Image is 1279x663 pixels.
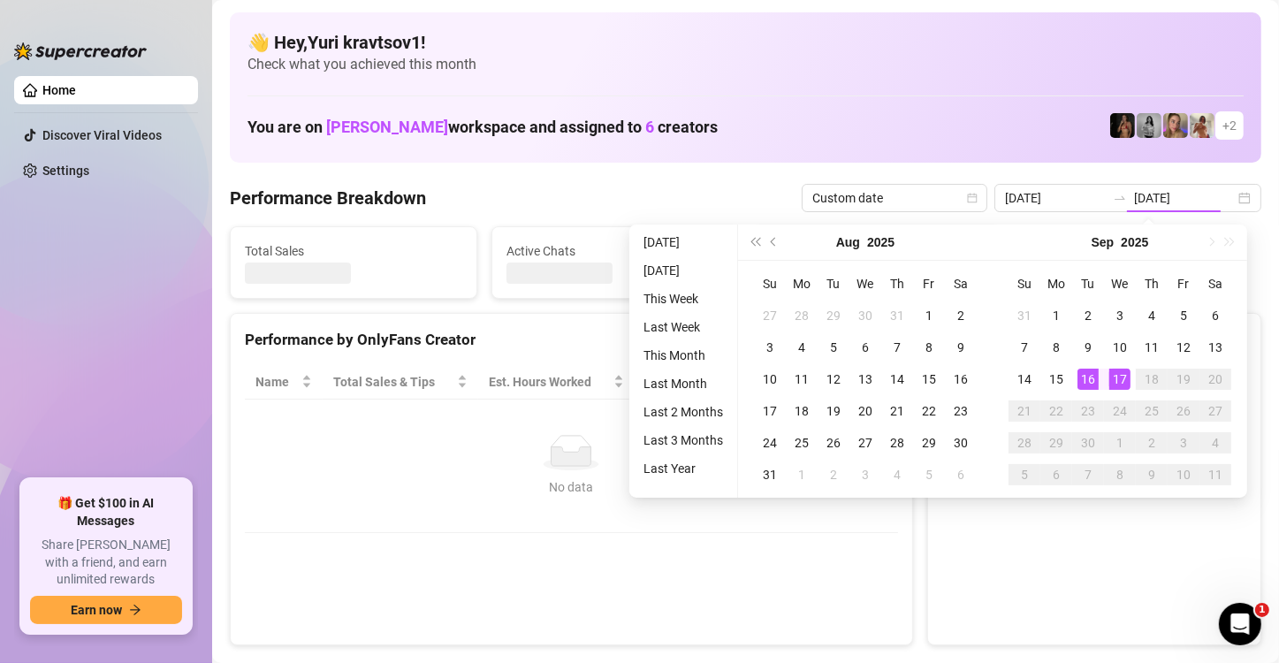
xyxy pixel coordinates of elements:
span: 6 [645,118,654,136]
a: Home [42,83,76,97]
span: Name [255,372,298,392]
div: Sales by OnlyFans Creator [942,328,1246,352]
span: Total Sales & Tips [333,372,453,392]
span: Total Sales [245,241,462,261]
span: to [1113,191,1127,205]
iframe: Intercom live chat [1219,603,1261,645]
span: Chat Conversion [763,372,872,392]
img: A [1137,113,1161,138]
input: End date [1134,188,1235,208]
th: Name [245,365,323,400]
span: Custom date [812,185,977,211]
a: Settings [42,164,89,178]
button: Earn nowarrow-right [30,596,182,624]
span: 1 [1255,603,1269,617]
span: Earn now [71,603,122,617]
div: Performance by OnlyFans Creator [245,328,898,352]
img: logo-BBDzfeDw.svg [14,42,147,60]
th: Chat Conversion [752,365,897,400]
span: [PERSON_NAME] [326,118,448,136]
span: Check what you achieved this month [247,55,1244,74]
h4: Performance Breakdown [230,186,426,210]
h4: 👋 Hey, Yuri kravtsov1 ! [247,30,1244,55]
span: calendar [967,193,978,203]
span: arrow-right [129,604,141,616]
img: D [1110,113,1135,138]
th: Sales / Hour [635,365,753,400]
img: Cherry [1163,113,1188,138]
span: Active Chats [506,241,724,261]
h1: You are on workspace and assigned to creators [247,118,718,137]
th: Total Sales & Tips [323,365,478,400]
span: 🎁 Get $100 in AI Messages [30,495,182,530]
span: Messages Sent [768,241,986,261]
a: Discover Viral Videos [42,128,162,142]
span: swap-right [1113,191,1127,205]
span: Share [PERSON_NAME] with a friend, and earn unlimited rewards [30,537,182,589]
div: Est. Hours Worked [489,372,610,392]
span: Sales / Hour [645,372,728,392]
span: + 2 [1222,116,1237,135]
img: Green [1190,113,1214,138]
div: No data [263,477,880,497]
input: Start date [1005,188,1106,208]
